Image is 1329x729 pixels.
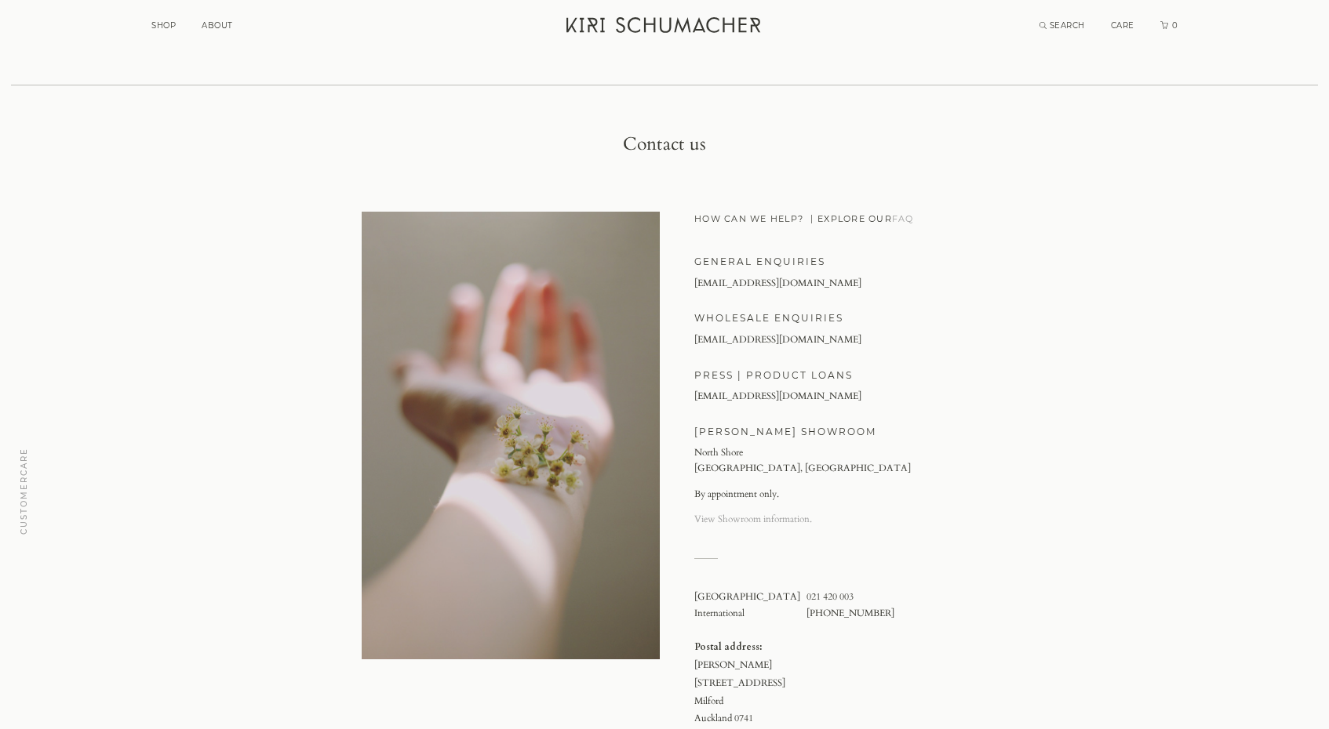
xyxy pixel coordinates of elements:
[694,640,762,653] strong: Postal address:
[694,424,967,440] h2: [PERSON_NAME] SHOWROOM
[694,333,861,346] a: [EMAIL_ADDRESS][DOMAIN_NAME]
[817,212,914,227] span: EXPLORE OUR
[694,215,812,223] span: HOW CAN WE HELP?
[1040,20,1085,31] a: Search
[694,602,807,619] td: International
[807,590,854,603] a: 021 420 003
[892,213,914,224] a: FAQ
[20,448,29,539] a: CUSTOMERCARE
[1111,20,1134,31] a: CARE
[1050,20,1085,31] span: SEARCH
[807,607,894,619] a: [PHONE_NUMBER]
[694,390,861,402] a: [EMAIL_ADDRESS][DOMAIN_NAME]
[1171,20,1178,31] span: 0
[557,8,773,47] a: Kiri Schumacher Home
[19,476,29,535] span: CUSTOMER
[694,254,967,270] h2: GENERAL ENQUIRIES
[694,486,967,502] p: By appointment only.
[362,134,967,154] h1: Contact us
[694,310,967,326] h2: WHOLESALE ENQUIRIES
[151,20,176,31] a: SHOP
[1160,20,1179,31] a: Cart
[694,368,967,383] h2: PRESS | PRODUCT LOANS
[202,20,233,31] a: ABOUT
[694,277,861,289] a: [EMAIL_ADDRESS][DOMAIN_NAME]
[694,444,967,477] p: North Shore [GEOGRAPHIC_DATA], [GEOGRAPHIC_DATA]
[694,513,812,525] a: View Showroom information.
[694,592,807,603] td: [GEOGRAPHIC_DATA]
